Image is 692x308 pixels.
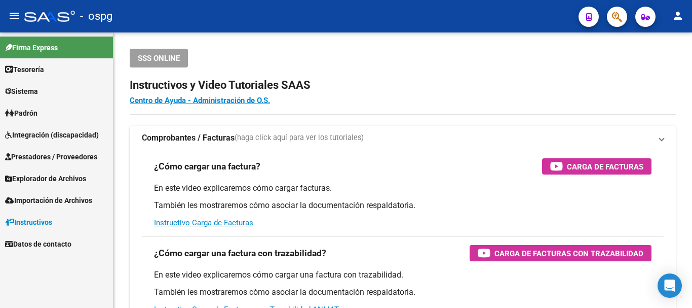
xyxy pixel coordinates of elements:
strong: Comprobantes / Facturas [142,132,235,144]
mat-icon: menu [8,10,20,22]
span: Firma Express [5,42,58,53]
p: También les mostraremos cómo asociar la documentación respaldatoria. [154,200,651,211]
a: Instructivo Carga de Facturas [154,218,253,227]
span: Instructivos [5,217,52,228]
span: Importación de Archivos [5,195,92,206]
span: (haga click aquí para ver los tutoriales) [235,132,364,144]
div: Open Intercom Messenger [658,273,682,298]
mat-expansion-panel-header: Comprobantes / Facturas(haga click aquí para ver los tutoriales) [130,126,676,150]
button: Carga de Facturas con Trazabilidad [470,245,651,261]
span: Sistema [5,86,38,97]
button: Carga de Facturas [542,158,651,175]
span: Carga de Facturas [567,160,643,173]
p: En este video explicaremos cómo cargar una factura con trazabilidad. [154,269,651,281]
span: Padrón [5,108,37,119]
mat-icon: person [672,10,684,22]
a: Centro de Ayuda - Administración de O.S. [130,96,270,105]
h2: Instructivos y Video Tutoriales SAAS [130,76,676,95]
p: En este video explicaremos cómo cargar facturas. [154,183,651,194]
span: Carga de Facturas con Trazabilidad [494,247,643,260]
button: SSS ONLINE [130,49,188,67]
span: Datos de contacto [5,238,71,250]
span: Explorador de Archivos [5,173,86,184]
h3: ¿Cómo cargar una factura con trazabilidad? [154,246,326,260]
span: Prestadores / Proveedores [5,151,97,162]
p: También les mostraremos cómo asociar la documentación respaldatoria. [154,287,651,298]
span: - ospg [80,5,112,27]
span: SSS ONLINE [138,54,180,63]
h3: ¿Cómo cargar una factura? [154,159,260,174]
span: Integración (discapacidad) [5,129,99,141]
span: Tesorería [5,64,44,75]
